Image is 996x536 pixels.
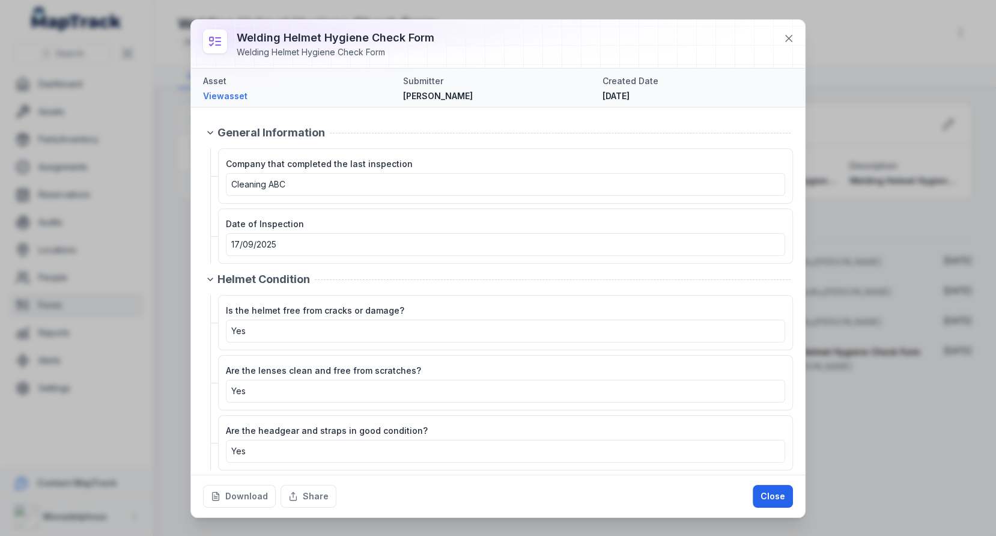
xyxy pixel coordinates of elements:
span: Are the lenses clean and free from scratches? [226,365,421,376]
span: Submitter [403,76,443,86]
span: Yes [231,386,246,396]
span: Yes [231,446,246,456]
button: Download [203,485,276,508]
time: 25/09/2025, 12:29:22 pm [603,91,630,101]
span: Cleaning ABC [231,179,285,189]
button: Close [753,485,793,508]
span: [DATE] [603,91,630,101]
span: Yes [231,326,246,336]
span: Created Date [603,76,658,86]
span: General Information [217,124,325,141]
span: 17/09/2025 [231,239,276,249]
span: Asset [203,76,226,86]
span: Date of Inspection [226,219,304,229]
span: [PERSON_NAME] [403,91,473,101]
h3: Welding Helmet Hygiene Check Form [237,29,434,46]
button: Share [281,485,336,508]
div: Welding Helmet Hygiene Check Form [237,46,434,58]
time: 17/09/2025, 12:00:00 am [231,239,276,249]
span: Company that completed the last inspection [226,159,413,169]
span: Helmet Condition [217,271,310,288]
span: Is the helmet free from cracks or damage? [226,305,404,315]
span: Are the headgear and straps in good condition? [226,425,428,436]
a: Viewasset [203,90,393,102]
